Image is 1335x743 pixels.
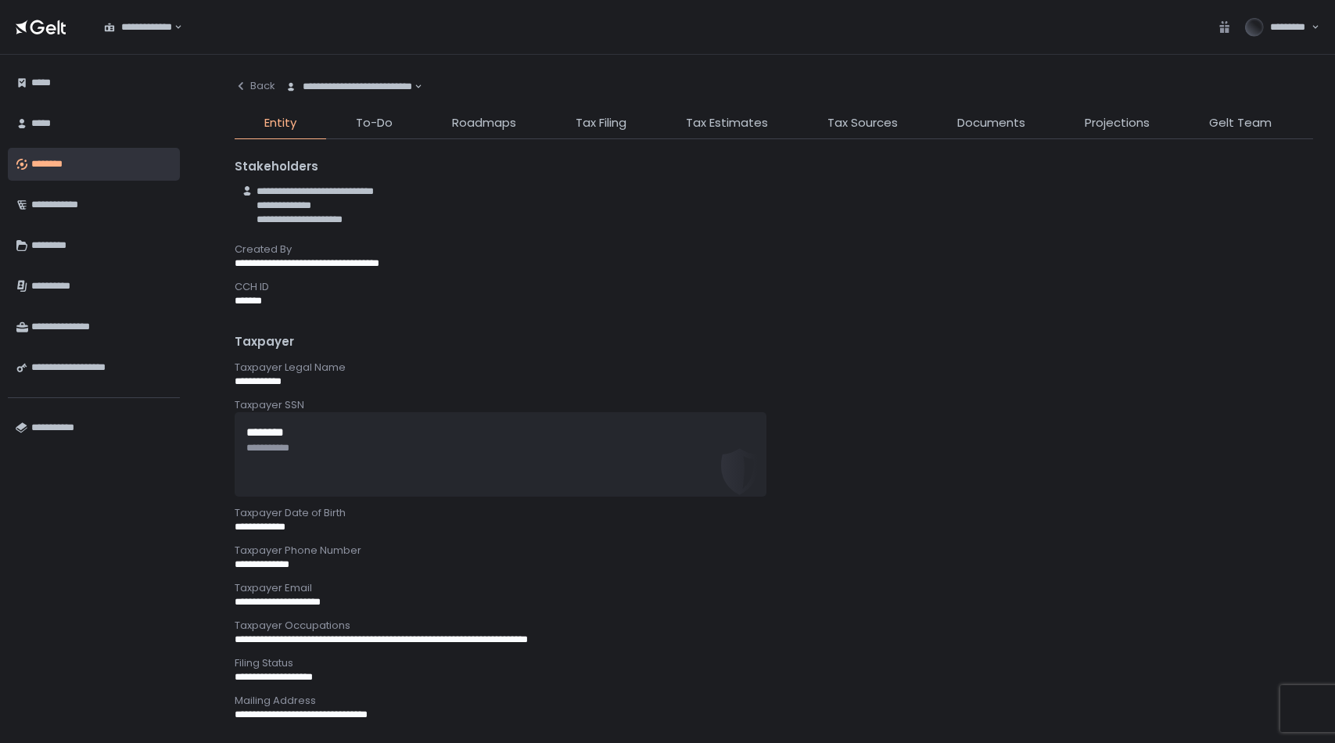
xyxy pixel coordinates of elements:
div: Taxpayer [235,333,1313,351]
div: Search for option [275,70,422,103]
span: Tax Filing [576,114,626,132]
div: Taxpayer Legal Name [235,361,1313,375]
button: Back [235,70,275,102]
div: Taxpayer SSN [235,398,1313,412]
span: Projections [1085,114,1150,132]
div: Back [235,79,275,93]
div: Taxpayer Phone Number [235,544,1313,558]
div: Search for option [94,11,182,44]
input: Search for option [172,20,173,35]
span: Entity [264,114,296,132]
div: Filing Status [235,656,1313,670]
span: Roadmaps [452,114,516,132]
div: Mailing Address [235,694,1313,708]
span: Tax Estimates [686,114,768,132]
span: Tax Sources [827,114,898,132]
div: Stakeholders [235,158,1313,176]
input: Search for option [412,79,413,95]
div: CCH ID [235,280,1313,294]
div: Taxpayer Date of Birth [235,506,1313,520]
span: To-Do [356,114,393,132]
div: Taxpayer Occupations [235,619,1313,633]
span: Documents [957,114,1025,132]
div: Created By [235,242,1313,257]
span: Gelt Team [1209,114,1272,132]
div: Taxpayer Email [235,581,1313,595]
